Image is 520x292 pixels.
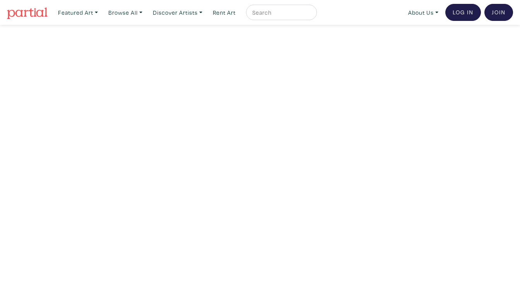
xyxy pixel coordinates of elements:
a: Discover Artists [149,5,206,21]
a: Featured Art [55,5,101,21]
a: Rent Art [209,5,239,21]
a: Join [484,4,513,21]
input: Search [251,8,310,17]
a: Browse All [105,5,146,21]
a: Log In [445,4,481,21]
a: About Us [405,5,442,21]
